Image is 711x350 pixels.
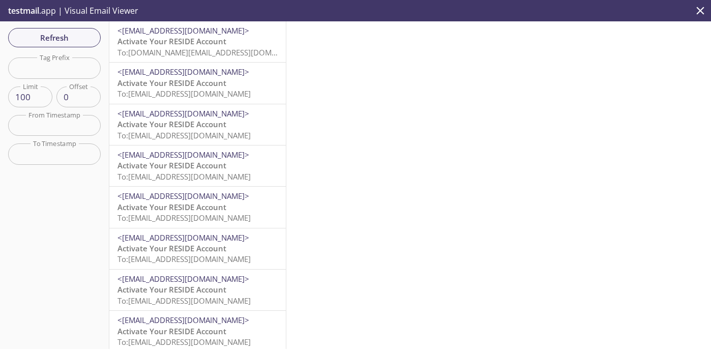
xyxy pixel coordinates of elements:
span: Activate Your RESIDE Account [117,326,226,336]
span: testmail [8,5,39,16]
span: <[EMAIL_ADDRESS][DOMAIN_NAME]> [117,108,249,119]
span: Activate Your RESIDE Account [117,78,226,88]
div: <[EMAIL_ADDRESS][DOMAIN_NAME]>Activate Your RESIDE AccountTo:[EMAIL_ADDRESS][DOMAIN_NAME] [109,228,286,269]
span: <[EMAIL_ADDRESS][DOMAIN_NAME]> [117,191,249,201]
div: <[EMAIL_ADDRESS][DOMAIN_NAME]>Activate Your RESIDE AccountTo:[EMAIL_ADDRESS][DOMAIN_NAME] [109,104,286,145]
span: To: [EMAIL_ADDRESS][DOMAIN_NAME] [117,296,251,306]
span: <[EMAIL_ADDRESS][DOMAIN_NAME]> [117,315,249,325]
span: <[EMAIL_ADDRESS][DOMAIN_NAME]> [117,67,249,77]
span: Activate Your RESIDE Account [117,202,226,212]
span: <[EMAIL_ADDRESS][DOMAIN_NAME]> [117,274,249,284]
span: To: [EMAIL_ADDRESS][DOMAIN_NAME] [117,337,251,347]
span: Activate Your RESIDE Account [117,160,226,170]
span: Activate Your RESIDE Account [117,284,226,295]
div: <[EMAIL_ADDRESS][DOMAIN_NAME]>Activate Your RESIDE AccountTo:[DOMAIN_NAME][EMAIL_ADDRESS][DOMAIN_... [109,21,286,62]
button: Refresh [8,28,101,47]
span: To: [EMAIL_ADDRESS][DOMAIN_NAME] [117,254,251,264]
span: Refresh [16,31,93,44]
span: To: [EMAIL_ADDRESS][DOMAIN_NAME] [117,130,251,140]
span: To: [EMAIL_ADDRESS][DOMAIN_NAME] [117,213,251,223]
div: <[EMAIL_ADDRESS][DOMAIN_NAME]>Activate Your RESIDE AccountTo:[EMAIL_ADDRESS][DOMAIN_NAME] [109,145,286,186]
span: <[EMAIL_ADDRESS][DOMAIN_NAME]> [117,150,249,160]
div: <[EMAIL_ADDRESS][DOMAIN_NAME]>Activate Your RESIDE AccountTo:[EMAIL_ADDRESS][DOMAIN_NAME] [109,63,286,103]
div: <[EMAIL_ADDRESS][DOMAIN_NAME]>Activate Your RESIDE AccountTo:[EMAIL_ADDRESS][DOMAIN_NAME] [109,270,286,310]
span: <[EMAIL_ADDRESS][DOMAIN_NAME]> [117,232,249,243]
div: <[EMAIL_ADDRESS][DOMAIN_NAME]>Activate Your RESIDE AccountTo:[EMAIL_ADDRESS][DOMAIN_NAME] [109,187,286,227]
span: To: [EMAIL_ADDRESS][DOMAIN_NAME] [117,171,251,182]
span: Activate Your RESIDE Account [117,119,226,129]
span: To: [DOMAIN_NAME][EMAIL_ADDRESS][DOMAIN_NAME] [117,47,311,57]
span: <[EMAIL_ADDRESS][DOMAIN_NAME]> [117,25,249,36]
span: To: [EMAIL_ADDRESS][DOMAIN_NAME] [117,89,251,99]
span: Activate Your RESIDE Account [117,36,226,46]
span: Activate Your RESIDE Account [117,243,226,253]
